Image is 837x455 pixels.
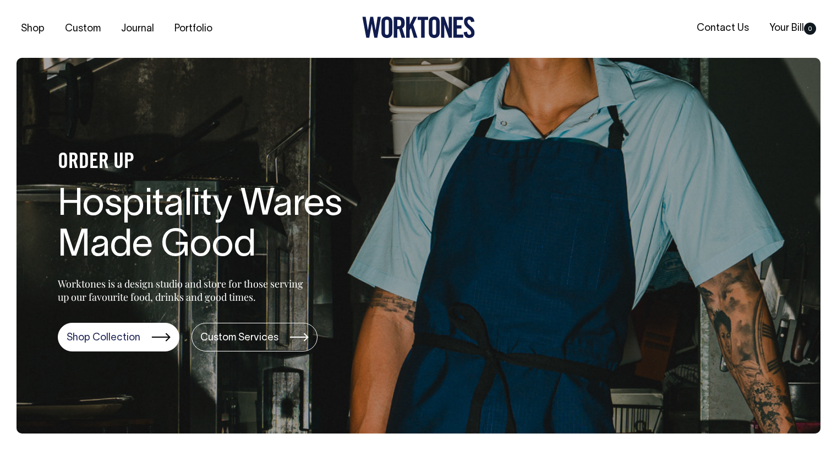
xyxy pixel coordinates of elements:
a: Custom Services [192,323,318,351]
a: Journal [117,20,158,38]
a: Contact Us [692,19,753,37]
a: Shop [17,20,49,38]
a: Shop Collection [58,323,179,351]
span: 0 [804,23,816,35]
h1: Hospitality Wares Made Good [58,185,410,268]
h4: ORDER UP [58,151,410,174]
p: Worktones is a design studio and store for those serving up our favourite food, drinks and good t... [58,277,308,304]
a: Custom [61,20,105,38]
a: Your Bill0 [765,19,820,37]
a: Portfolio [170,20,217,38]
